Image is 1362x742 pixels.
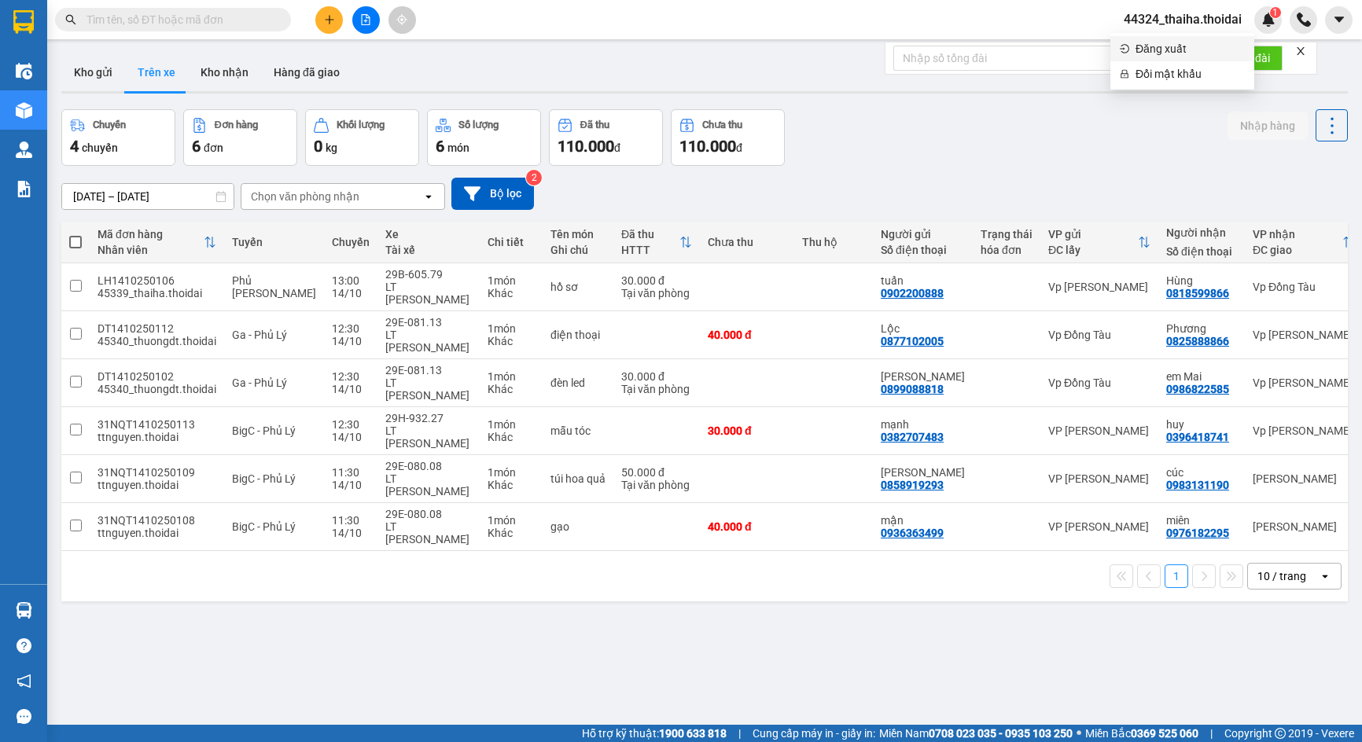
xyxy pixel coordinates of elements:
[1166,322,1237,335] div: Phương
[1319,570,1331,582] svg: open
[427,109,541,166] button: Số lượng6món
[881,244,965,256] div: Số điện thoại
[17,709,31,724] span: message
[17,638,31,653] span: question-circle
[451,178,534,210] button: Bộ lọc
[215,119,258,130] div: Đơn hàng
[332,514,370,527] div: 11:30
[16,102,32,119] img: warehouse-icon
[314,137,322,156] span: 0
[881,322,965,335] div: Lộc
[881,431,944,443] div: 0382707483
[702,119,742,130] div: Chưa thu
[332,418,370,431] div: 12:30
[1048,228,1138,241] div: VP gửi
[1166,527,1229,539] div: 0976182295
[488,383,535,395] div: Khác
[1253,424,1355,437] div: Vp [PERSON_NAME]
[1085,725,1198,742] span: Miền Bắc
[550,472,606,485] div: túi hoa quả
[488,418,535,431] div: 1 món
[738,725,741,742] span: |
[232,236,316,248] div: Tuyến
[61,53,125,91] button: Kho gửi
[98,527,216,539] div: ttnguyen.thoidai
[929,727,1073,740] strong: 0708 023 035 - 0935 103 250
[1048,281,1150,293] div: Vp [PERSON_NAME]
[1111,9,1254,29] span: 44324_thaiha.thoidai
[550,520,606,533] div: gạo
[1257,568,1306,584] div: 10 / trang
[621,228,679,241] div: Đã thu
[188,53,261,91] button: Kho nhận
[1166,514,1237,527] div: miên
[582,725,727,742] span: Hỗ trợ kỹ thuật:
[332,383,370,395] div: 14/10
[881,466,965,479] div: ngọc hường
[488,479,535,491] div: Khác
[550,244,606,256] div: Ghi chú
[332,287,370,299] div: 14/10
[1272,7,1278,18] span: 1
[1253,244,1342,256] div: ĐC giao
[70,137,79,156] span: 4
[1253,281,1355,293] div: Vp Đồng Tàu
[1136,40,1245,57] span: Đăng xuất
[1166,226,1237,239] div: Người nhận
[1048,472,1150,485] div: VP [PERSON_NAME]
[981,244,1033,256] div: hóa đơn
[1166,479,1229,491] div: 0983131190
[1166,418,1237,431] div: huy
[1210,725,1213,742] span: |
[192,137,201,156] span: 6
[1253,377,1355,389] div: Vp [PERSON_NAME]
[1048,377,1150,389] div: Vp Đồng Tàu
[385,316,472,329] div: 29E-081.13
[17,674,31,689] span: notification
[324,14,335,25] span: plus
[352,6,380,34] button: file-add
[671,109,785,166] button: Chưa thu110.000đ
[87,11,272,28] input: Tìm tên, số ĐT hoặc mã đơn
[232,274,316,299] span: Phủ [PERSON_NAME]
[1166,335,1229,347] div: 0825888866
[13,10,34,34] img: logo-vxr
[332,479,370,491] div: 14/10
[881,527,944,539] div: 0936363499
[1332,13,1346,27] span: caret-down
[98,418,216,431] div: 31NQT1410250113
[98,466,216,479] div: 31NQT1410250109
[332,335,370,347] div: 14/10
[881,287,944,299] div: 0902200888
[488,431,535,443] div: Khác
[1120,69,1129,79] span: lock
[61,109,175,166] button: Chuyến4chuyến
[385,460,472,472] div: 29E-080.08
[1165,564,1188,588] button: 1
[614,141,620,154] span: đ
[621,244,679,256] div: HTTT
[1040,222,1158,263] th: Toggle SortBy
[62,184,234,209] input: Select a date range.
[1297,13,1311,27] img: phone-icon
[679,137,736,156] span: 110.000
[881,514,965,527] div: mận
[621,479,692,491] div: Tại văn phòng
[385,472,472,498] div: LT [PERSON_NAME]
[1253,329,1355,341] div: Vp [PERSON_NAME]
[305,109,419,166] button: Khối lượng0kg
[1048,520,1150,533] div: VP [PERSON_NAME]
[550,228,606,241] div: Tên món
[621,370,692,383] div: 30.000 đ
[802,236,865,248] div: Thu hộ
[98,479,216,491] div: ttnguyen.thoidai
[98,514,216,527] div: 31NQT1410250108
[251,189,359,204] div: Chọn văn phòng nhận
[879,725,1073,742] span: Miền Nam
[1048,329,1150,341] div: Vp Đồng Tàu
[326,141,337,154] span: kg
[396,14,407,25] span: aim
[1166,383,1229,395] div: 0986822585
[1166,466,1237,479] div: cúc
[621,466,692,479] div: 50.000 đ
